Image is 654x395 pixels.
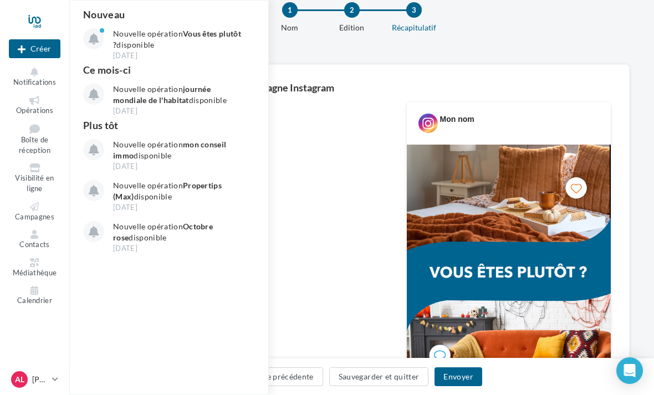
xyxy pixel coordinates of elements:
[15,212,54,221] span: Campagnes
[13,78,56,86] span: Notifications
[19,240,50,249] span: Contacts
[9,161,60,195] a: Visibilité en ligne
[9,256,60,280] a: Médiathèque
[9,65,60,89] button: Notifications
[254,22,325,33] div: Nom
[15,374,24,385] span: AL
[9,369,60,390] a: AL [PERSON_NAME]
[113,83,611,93] div: Vérifier les informations de la campagne Instagram
[241,367,323,386] button: Étape précédente
[19,136,50,155] span: Boîte de réception
[329,367,429,386] button: Sauvegarder et quitter
[282,2,298,18] div: 1
[616,357,643,384] div: Open Intercom Messenger
[440,114,474,125] div: Mon nom
[344,2,360,18] div: 2
[316,22,387,33] div: Edition
[379,22,449,33] div: Récapitulatif
[17,296,52,305] span: Calendrier
[9,228,60,252] a: Contacts
[406,2,422,18] div: 3
[9,94,60,117] a: Opérations
[9,121,60,157] a: Boîte de réception
[435,367,482,386] button: Envoyer
[9,200,60,224] a: Campagnes
[32,374,48,385] p: [PERSON_NAME]
[9,39,60,58] div: Nouvelle campagne
[16,106,53,115] span: Opérations
[13,268,57,277] span: Médiathèque
[15,174,54,193] span: Visibilité en ligne
[9,39,60,58] button: Créer
[9,284,60,307] a: Calendrier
